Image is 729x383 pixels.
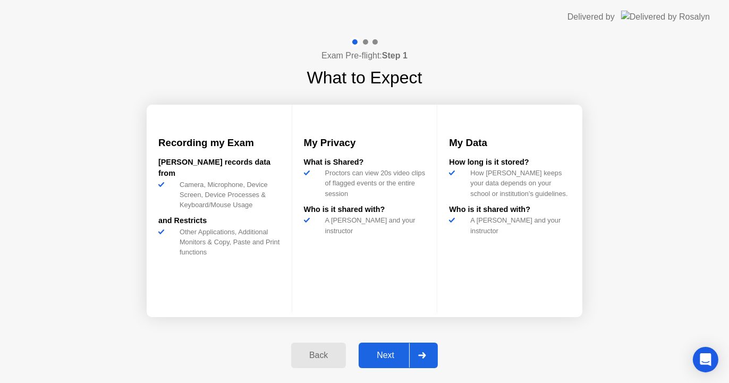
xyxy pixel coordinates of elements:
[304,135,426,150] h3: My Privacy
[449,157,571,168] div: How long is it stored?
[693,347,718,372] div: Open Intercom Messenger
[359,343,438,368] button: Next
[567,11,615,23] div: Delivered by
[321,215,426,235] div: A [PERSON_NAME] and your instructor
[466,215,571,235] div: A [PERSON_NAME] and your instructor
[304,157,426,168] div: What is Shared?
[304,204,426,216] div: Who is it shared with?
[158,135,280,150] h3: Recording my Exam
[382,51,408,60] b: Step 1
[321,168,426,199] div: Proctors can view 20s video clips of flagged events or the entire session
[466,168,571,199] div: How [PERSON_NAME] keeps your data depends on your school or institution’s guidelines.
[621,11,710,23] img: Delivered by Rosalyn
[158,157,280,180] div: [PERSON_NAME] records data from
[449,204,571,216] div: Who is it shared with?
[158,215,280,227] div: and Restricts
[321,49,408,62] h4: Exam Pre-flight:
[307,65,422,90] h1: What to Expect
[362,351,409,360] div: Next
[291,343,346,368] button: Back
[449,135,571,150] h3: My Data
[294,351,343,360] div: Back
[175,227,280,258] div: Other Applications, Additional Monitors & Copy, Paste and Print functions
[175,180,280,210] div: Camera, Microphone, Device Screen, Device Processes & Keyboard/Mouse Usage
